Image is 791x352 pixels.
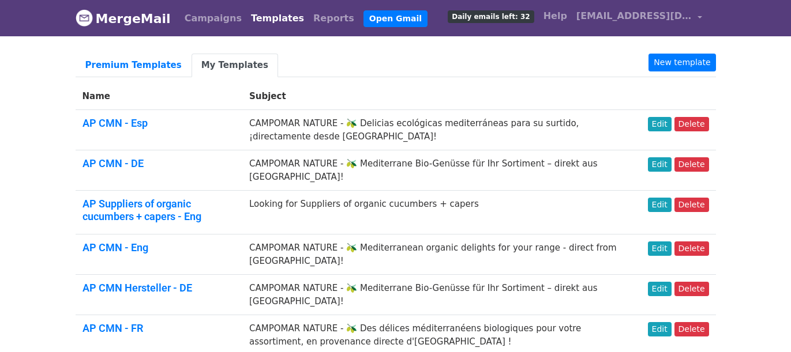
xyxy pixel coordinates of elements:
a: Edit [648,241,672,256]
th: Name [76,83,243,110]
a: Delete [674,117,709,131]
a: AP CMN - FR [83,322,143,334]
a: AP CMN - DE [83,157,144,169]
a: Delete [674,282,709,296]
a: Edit [648,117,672,131]
span: Daily emails left: 32 [448,10,534,23]
td: CAMPOMAR NATURE - 🫒 Mediterrane Bio-Genüsse für Ihr Sortiment – direkt aus [GEOGRAPHIC_DATA]! [242,150,641,191]
a: Delete [674,322,709,336]
a: Premium Templates [76,54,192,77]
a: Edit [648,322,672,336]
td: CAMPOMAR NATURE - 🫒 Mediterranean organic delights for your range - direct from [GEOGRAPHIC_DATA]! [242,234,641,275]
a: Delete [674,157,709,172]
a: Help [539,5,572,28]
a: Reports [309,7,359,30]
span: [EMAIL_ADDRESS][DOMAIN_NAME] [576,9,692,23]
a: My Templates [192,54,278,77]
a: Open Gmail [363,10,428,27]
a: Edit [648,282,672,296]
img: MergeMail logo [76,9,93,27]
a: Templates [246,7,309,30]
a: Campaigns [180,7,246,30]
td: CAMPOMAR NATURE - 🫒 Delicias ecológicas mediterráneas para su surtido, ¡directamente desde [GEOGR... [242,110,641,150]
td: CAMPOMAR NATURE - 🫒 Mediterrane Bio-Genüsse für Ihr Sortiment – direkt aus [GEOGRAPHIC_DATA]! [242,275,641,315]
a: AP CMN - Esp [83,117,148,129]
a: AP CMN Hersteller - DE [83,282,192,294]
a: Delete [674,241,709,256]
a: Delete [674,198,709,212]
td: Looking for Suppliers of organic cucumbers + capers [242,191,641,234]
a: Edit [648,198,672,212]
a: New template [648,54,715,71]
a: AP CMN - Eng [83,241,148,253]
iframe: Chat Widget [733,297,791,352]
th: Subject [242,83,641,110]
a: Edit [648,157,672,172]
a: [EMAIL_ADDRESS][DOMAIN_NAME] [572,5,707,32]
a: AP Suppliers of organic cucumbers + capers - Eng [83,198,201,222]
a: MergeMail [76,6,171,31]
a: Daily emails left: 32 [443,5,538,28]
